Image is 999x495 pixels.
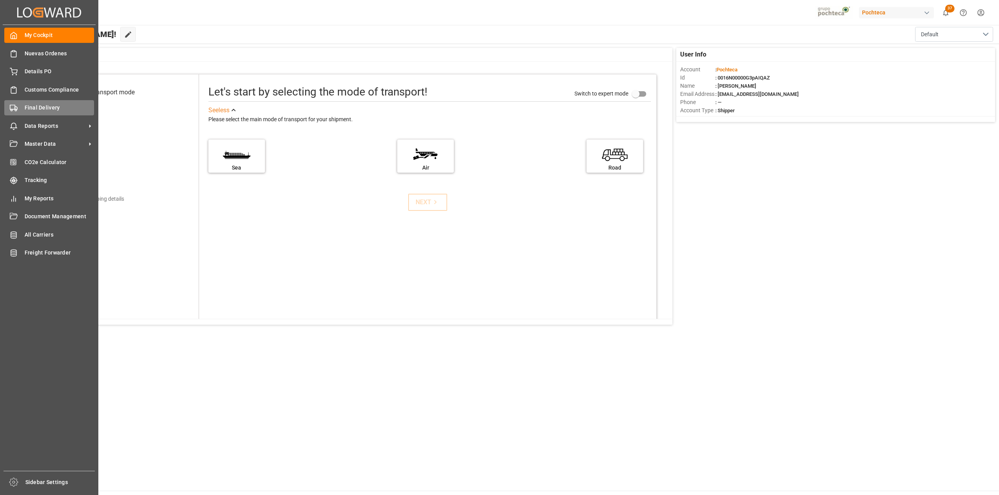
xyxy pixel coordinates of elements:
span: Switch to expert mode [574,90,628,97]
a: Details PO [4,64,94,79]
span: Account Type [680,106,715,115]
div: Air [401,164,450,172]
a: My Cockpit [4,28,94,43]
span: Data Reports [25,122,86,130]
a: CO2e Calculator [4,154,94,170]
button: Help Center [955,4,972,21]
span: : [715,67,738,72]
span: Master Data [25,140,86,148]
button: Pochteca [859,5,937,20]
span: My Cockpit [25,31,94,39]
span: My Reports [25,194,94,203]
span: Customs Compliance [25,86,94,94]
div: Let's start by selecting the mode of transport! [208,84,427,100]
div: Select transport mode [74,88,135,97]
span: Sidebar Settings [25,478,95,486]
button: show 37 new notifications [937,4,955,21]
div: Sea [212,164,261,172]
span: CO2e Calculator [25,158,94,166]
span: : [EMAIL_ADDRESS][DOMAIN_NAME] [715,91,799,97]
a: Document Management [4,209,94,224]
span: Final Delivery [25,104,94,112]
span: : 0016N00000G3pAIQAZ [715,75,770,81]
div: NEXT [416,198,439,207]
span: Pochteca [716,67,738,72]
a: Freight Forwarder [4,245,94,260]
div: Pochteca [859,7,934,18]
button: open menu [915,27,993,42]
span: Document Management [25,212,94,221]
span: Freight Forwarder [25,249,94,257]
span: Name [680,82,715,90]
a: My Reports [4,191,94,206]
span: Tracking [25,176,94,184]
span: Default [921,30,939,39]
span: All Carriers [25,231,94,239]
div: Road [590,164,639,172]
span: User Info [680,50,706,59]
button: NEXT [408,194,447,211]
div: See less [208,106,229,115]
a: Nuevas Ordenes [4,46,94,61]
span: Account [680,65,715,74]
div: Add shipping details [75,195,124,203]
span: Id [680,74,715,82]
a: Final Delivery [4,100,94,115]
span: 37 [945,5,955,12]
span: Nuevas Ordenes [25,49,94,58]
span: : Shipper [715,108,735,113]
div: Please select the main mode of transport for your shipment. [208,115,651,124]
span: : — [715,99,722,105]
span: : [PERSON_NAME] [715,83,756,89]
img: pochtecaImg.jpg_1689854062.jpg [815,6,854,19]
span: Details PO [25,67,94,76]
a: Tracking [4,173,94,188]
a: Customs Compliance [4,82,94,97]
span: Phone [680,98,715,106]
a: All Carriers [4,227,94,242]
span: Email Address [680,90,715,98]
